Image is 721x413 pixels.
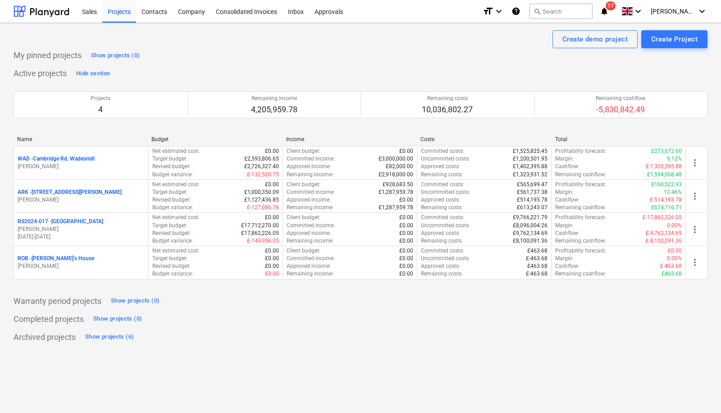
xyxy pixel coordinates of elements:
[421,247,464,255] p: Committed costs :
[152,204,193,211] p: Budget variance :
[287,181,320,188] p: Client budget :
[265,181,279,188] p: £0.00
[14,68,67,79] p: Active projects
[379,171,413,179] p: £2,918,000.00
[555,214,606,221] p: Profitability forecast :
[697,6,707,17] i: keyboard_arrow_down
[152,163,191,170] p: Revised budget :
[513,214,548,221] p: £9,766,221.79
[606,1,616,10] span: 17
[651,147,682,155] p: £273,672.60
[152,270,193,278] p: Budget variance :
[18,196,145,204] p: [PERSON_NAME]
[529,4,593,19] button: Search
[152,247,200,255] p: Net estimated cost :
[421,163,460,170] p: Approved costs :
[18,255,145,270] div: ROB -[PERSON_NAME]'s House[PERSON_NAME]
[483,6,493,17] i: format_size
[151,136,278,142] div: Budget
[646,237,682,245] p: £-8,100,091.36
[421,270,463,278] p: Remaining costs :
[667,255,682,262] p: 0.00%
[399,262,413,270] p: £0.00
[399,237,413,245] p: £0.00
[421,262,460,270] p: Approved costs :
[651,8,696,15] span: [PERSON_NAME]
[18,155,95,163] p: WAD - Cambridge Rd, Wadesmill
[76,69,110,79] div: Hide section
[421,204,463,211] p: Remaining costs :
[265,255,279,262] p: £0.00
[91,104,110,115] p: 4
[241,229,279,237] p: £17,862,226.05
[83,330,136,344] button: Show projects (6)
[18,233,145,241] p: [DATE] - [DATE]
[399,147,413,155] p: £0.00
[251,104,297,115] p: 4,205,959.78
[379,155,413,163] p: £3,000,000.00
[152,155,187,163] p: Target budget :
[555,181,606,188] p: Profitability forecast :
[555,204,606,211] p: Remaining cashflow :
[265,270,279,278] p: £0.00
[251,95,297,102] p: Remaining income
[421,214,464,221] p: Committed costs :
[152,262,191,270] p: Revised budget :
[647,171,682,179] p: £1,594,068.48
[555,188,574,196] p: Margin :
[18,163,145,170] p: [PERSON_NAME]
[513,155,548,163] p: £1,200,501.95
[526,270,548,278] p: £-463.68
[555,262,580,270] p: Cashflow :
[660,262,682,270] p: £-463.68
[513,171,548,179] p: £1,323,931.52
[265,147,279,155] p: £0.00
[152,237,193,245] p: Budget variance :
[421,155,470,163] p: Uncommitted costs :
[14,296,101,307] p: Warranty period projects
[18,225,145,233] p: [PERSON_NAME]
[287,163,331,170] p: Approved income :
[527,262,548,270] p: £463.68
[399,229,413,237] p: £0.00
[286,136,413,142] div: Income
[18,255,94,262] p: ROB - [PERSON_NAME]'s House
[91,95,110,102] p: Projects
[287,188,335,196] p: Committed income :
[287,171,333,179] p: Remaining income :
[689,224,700,235] span: more_vert
[662,270,682,278] p: £463.68
[526,255,548,262] p: £-463.68
[555,136,682,142] div: Total
[244,196,279,204] p: £1,127,436.85
[651,33,698,45] div: Create Project
[555,247,606,255] p: Profitability forecast :
[555,255,574,262] p: Margin :
[676,370,721,413] iframe: Chat Widget
[555,270,606,278] p: Remaining cashflow :
[399,196,413,204] p: £0.00
[287,204,333,211] p: Remaining income :
[562,33,628,45] div: Create demo project
[18,262,145,270] p: [PERSON_NAME]
[91,312,144,326] button: Show projects (0)
[633,6,643,17] i: keyboard_arrow_down
[555,196,580,204] p: Cashflow :
[650,196,682,204] p: £-514,193.78
[287,147,320,155] p: Client budget :
[109,294,162,308] button: Show projects (0)
[152,255,187,262] p: Target budget :
[18,218,145,241] div: RS2024-017 -[GEOGRAPHIC_DATA][PERSON_NAME][DATE]-[DATE]
[517,188,548,196] p: £561,737.38
[386,163,413,170] p: £82,000.00
[513,237,548,245] p: £8,100,091.36
[421,181,464,188] p: Committed costs :
[287,222,335,229] p: Committed income :
[85,332,134,342] div: Show projects (6)
[152,181,200,188] p: Net estimated cost :
[555,222,574,229] p: Margin :
[517,204,548,211] p: £613,243.07
[513,222,548,229] p: £8,096,004.26
[18,188,145,204] div: ARK -[STREET_ADDRESS][PERSON_NAME][PERSON_NAME]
